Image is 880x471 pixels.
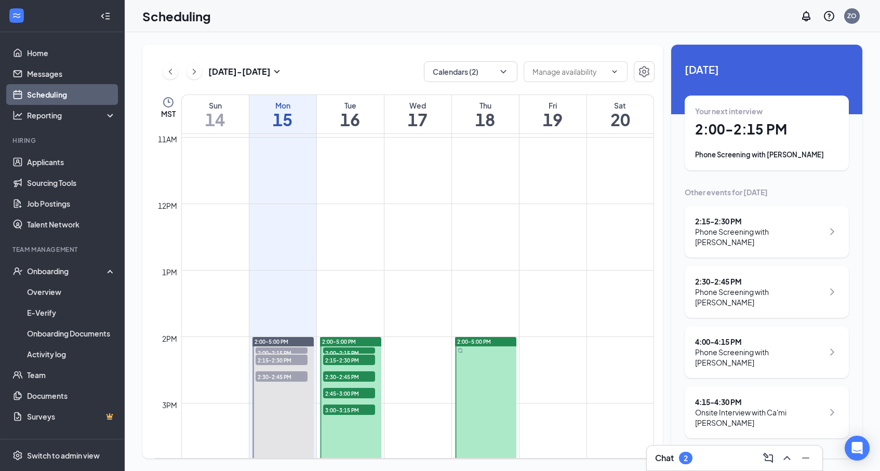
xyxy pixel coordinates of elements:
button: Minimize [797,450,814,466]
svg: Notifications [800,10,812,22]
div: 12pm [156,200,179,211]
div: Phone Screening with [PERSON_NAME] [695,347,823,368]
div: 2 [684,454,688,463]
svg: ChevronUp [781,452,793,464]
h3: [DATE] - [DATE] [208,66,271,77]
button: ChevronRight [186,64,202,79]
a: Activity log [27,344,116,365]
h1: 15 [249,111,316,128]
svg: Clock [162,96,175,109]
button: ComposeMessage [760,450,777,466]
h1: 19 [519,111,586,128]
div: Mon [249,100,316,111]
a: Talent Network [27,214,116,235]
a: Job Postings [27,193,116,214]
a: Messages [27,63,116,84]
h1: 16 [317,111,384,128]
svg: Collapse [100,11,111,21]
span: 2:00-2:15 PM [256,347,308,358]
a: September 19, 2025 [519,95,586,133]
svg: Sync [458,348,463,353]
span: 3:00-3:15 PM [323,405,375,415]
svg: ChevronRight [189,65,199,78]
h1: 2:00 - 2:15 PM [695,120,838,138]
span: 2:00-5:00 PM [322,338,356,345]
svg: ChevronDown [498,66,509,77]
div: 4:00 - 4:15 PM [695,337,823,347]
svg: ChevronRight [826,286,838,298]
div: Phone Screening with [PERSON_NAME] [695,226,823,247]
a: SurveysCrown [27,406,116,427]
svg: Analysis [12,110,23,120]
svg: SmallChevronDown [271,65,283,78]
input: Manage availability [532,66,606,77]
div: Switch to admin view [27,450,100,461]
svg: UserCheck [12,266,23,276]
button: Settings [634,61,655,82]
a: Documents [27,385,116,406]
svg: ChevronRight [826,346,838,358]
div: Phone Screening with [PERSON_NAME] [695,150,838,160]
span: 2:00-5:00 PM [255,338,288,345]
div: 11am [156,133,179,145]
div: 4:15 - 4:30 PM [695,397,823,407]
a: September 18, 2025 [452,95,519,133]
div: 2:15 - 2:30 PM [695,216,823,226]
div: 1pm [160,266,179,278]
span: 2:00-2:15 PM [323,347,375,358]
div: Your next interview [695,106,838,116]
a: Team [27,365,116,385]
button: Calendars (2)ChevronDown [424,61,517,82]
a: Onboarding Documents [27,323,116,344]
button: ChevronUp [779,450,795,466]
a: September 16, 2025 [317,95,384,133]
button: ChevronLeft [163,64,178,79]
span: 2:30-2:45 PM [323,371,375,382]
div: Thu [452,100,519,111]
svg: Settings [12,450,23,461]
a: Applicants [27,152,116,172]
span: 2:30-2:45 PM [256,371,308,382]
h1: 18 [452,111,519,128]
svg: QuestionInfo [823,10,835,22]
div: Phone Screening with [PERSON_NAME] [695,287,823,307]
a: E-Verify [27,302,116,323]
h1: 14 [182,111,249,128]
div: 3pm [160,399,179,411]
div: 2:30 - 2:45 PM [695,276,823,287]
a: September 17, 2025 [384,95,451,133]
div: Hiring [12,136,114,145]
svg: Settings [638,65,650,78]
div: Team Management [12,245,114,254]
span: 2:45-3:00 PM [323,388,375,398]
svg: Minimize [799,452,812,464]
div: Wed [384,100,451,111]
div: Other events for [DATE] [685,187,849,197]
a: September 20, 2025 [587,95,654,133]
a: Home [27,43,116,63]
h1: Scheduling [142,7,211,25]
a: Sourcing Tools [27,172,116,193]
div: Open Intercom Messenger [845,436,870,461]
div: Onsite Interview with Ca'mi [PERSON_NAME] [695,407,823,428]
a: Overview [27,281,116,302]
span: MST [161,109,176,119]
div: Tue [317,100,384,111]
h3: Chat [655,452,674,464]
div: Sat [587,100,654,111]
svg: ChevronDown [610,68,619,76]
a: Scheduling [27,84,116,105]
div: Sun [182,100,249,111]
div: Onboarding [27,266,107,276]
span: 2:15-2:30 PM [256,355,308,365]
div: Fri [519,100,586,111]
span: [DATE] [685,61,849,77]
svg: ChevronRight [826,225,838,238]
svg: ChevronLeft [165,65,176,78]
a: September 15, 2025 [249,95,316,133]
span: 2:00-5:00 PM [457,338,491,345]
h1: 17 [384,111,451,128]
svg: ComposeMessage [762,452,775,464]
div: Reporting [27,110,116,120]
